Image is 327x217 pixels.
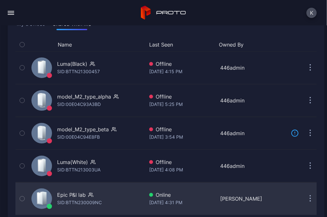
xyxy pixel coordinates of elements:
[149,199,215,206] div: [DATE] 4:31 PM
[220,129,286,137] div: 446admin
[57,60,87,68] div: Luma(Black)
[149,191,215,199] div: Online
[57,68,100,75] div: SID: BTTN21300457
[57,100,101,108] div: SID: 00E04C93A3BD
[149,158,215,166] div: Offline
[306,8,317,18] button: K
[149,93,215,100] div: Offline
[57,199,102,206] div: SID: BTTN230009NC
[220,64,286,72] div: 446admin
[57,126,109,133] div: model_M2_type_beta
[220,162,286,170] div: 446admin
[149,100,215,108] div: [DATE] 5:25 PM
[220,195,286,203] div: [PERSON_NAME]
[149,133,215,141] div: [DATE] 3:54 PM
[149,60,215,68] div: Offline
[149,41,214,48] button: Last Seen
[57,191,86,199] div: Epic P&I lab
[149,166,215,174] div: [DATE] 4:08 PM
[57,166,100,174] div: SID: BTTN213003UA
[288,41,296,48] div: Update Device
[220,97,286,104] div: 446admin
[304,41,317,48] div: Options
[57,133,100,141] div: SID: 00E04C94E8FB
[57,158,88,166] div: Luma(White)
[57,93,111,100] div: model_M2_type_alpha
[219,41,283,48] button: Owned By
[58,41,72,48] button: Name
[149,126,215,133] div: Offline
[149,68,215,75] div: [DATE] 4:15 PM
